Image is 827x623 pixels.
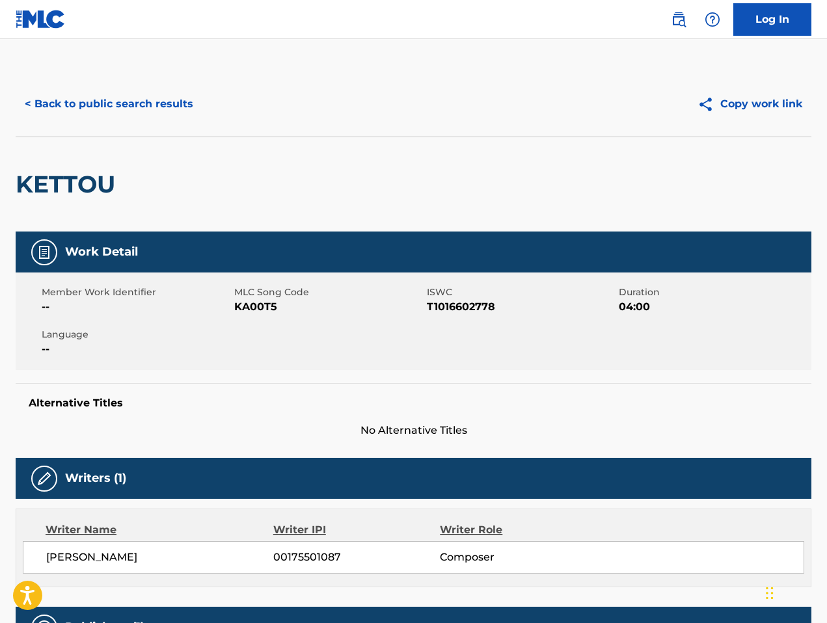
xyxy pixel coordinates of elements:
[16,423,811,438] span: No Alternative Titles
[65,245,138,259] h5: Work Detail
[16,170,122,199] h2: KETTOU
[671,12,686,27] img: search
[16,10,66,29] img: MLC Logo
[619,299,808,315] span: 04:00
[273,550,440,565] span: 00175501087
[29,397,798,410] h5: Alternative Titles
[699,7,725,33] div: Help
[42,285,231,299] span: Member Work Identifier
[688,88,811,120] button: Copy work link
[698,96,720,113] img: Copy work link
[619,285,808,299] span: Duration
[16,88,202,120] button: < Back to public search results
[733,3,811,36] a: Log In
[36,471,52,486] img: Writers
[234,285,424,299] span: MLC Song Code
[46,550,273,565] span: [PERSON_NAME]
[36,245,52,260] img: Work Detail
[65,471,126,486] h5: Writers (1)
[440,550,591,565] span: Composer
[234,299,424,315] span: KA00T5
[762,561,827,623] iframe: Chat Widget
[42,341,231,357] span: --
[427,285,616,299] span: ISWC
[440,522,591,538] div: Writer Role
[42,299,231,315] span: --
[427,299,616,315] span: T1016602778
[42,328,231,341] span: Language
[666,7,692,33] a: Public Search
[705,12,720,27] img: help
[766,574,774,613] div: Drag
[46,522,273,538] div: Writer Name
[273,522,441,538] div: Writer IPI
